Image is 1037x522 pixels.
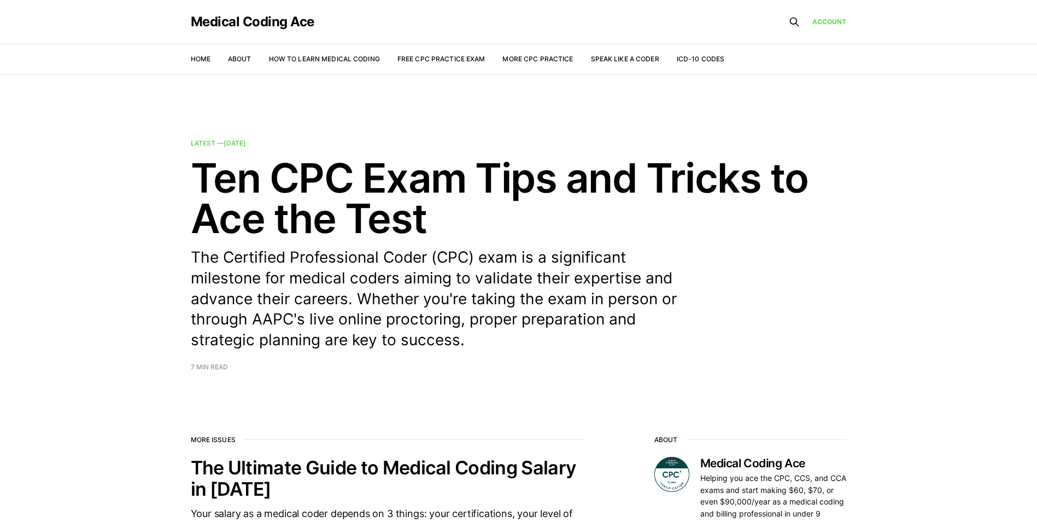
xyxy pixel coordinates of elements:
a: Account [812,16,847,27]
a: More CPC Practice [502,55,573,63]
p: The Certified Professional Coder (CPC) exam is a significant milestone for medical coders aiming ... [191,247,694,351]
a: About [228,55,251,63]
span: Latest — [191,139,246,147]
a: Home [191,55,210,63]
h3: Medical Coding Ace [700,457,847,470]
h2: Ten CPC Exam Tips and Tricks to Ace the Test [191,158,847,239]
a: Free CPC Practice Exam [397,55,485,63]
a: Latest —[DATE] Ten CPC Exam Tips and Tricks to Ace the Test The Certified Professional Coder (CPC... [191,140,847,370]
a: Medical Coding Ace [191,15,314,28]
a: ICD-10 Codes [677,55,724,63]
h2: More issues [191,436,584,444]
a: Speak Like a Coder [591,55,659,63]
a: How to Learn Medical Coding [269,55,380,63]
h2: About [654,436,847,444]
img: Medical Coding Ace [654,457,689,492]
h2: The Ultimate Guide to Medical Coding Salary in [DATE] [191,457,584,500]
time: [DATE] [224,139,246,147]
span: 7 min read [191,364,228,370]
